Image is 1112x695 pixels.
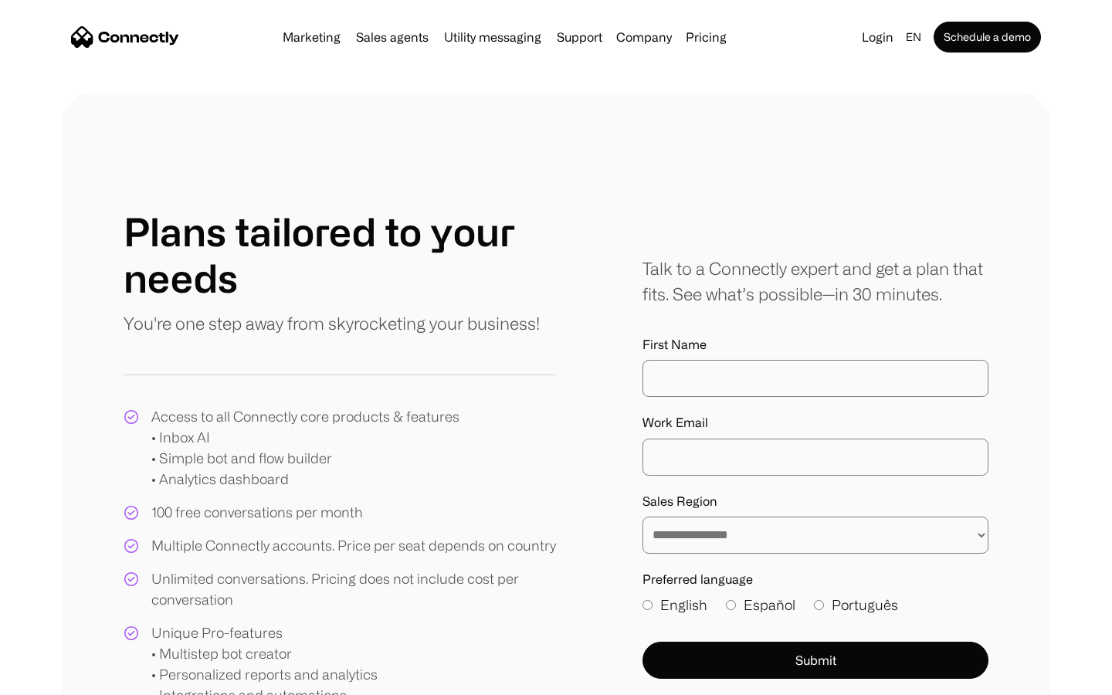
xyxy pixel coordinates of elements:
a: Sales agents [350,31,435,43]
label: Español [726,595,795,615]
a: Marketing [276,31,347,43]
div: Access to all Connectly core products & features • Inbox AI • Simple bot and flow builder • Analy... [151,406,459,490]
h1: Plans tailored to your needs [124,208,556,301]
div: Company [616,26,672,48]
label: First Name [642,337,988,352]
aside: Language selected: English [15,666,93,690]
div: Unlimited conversations. Pricing does not include cost per conversation [151,568,556,610]
div: 100 free conversations per month [151,502,363,523]
p: You're one step away from skyrocketing your business! [124,310,540,336]
a: Utility messaging [438,31,548,43]
label: Português [814,595,898,615]
ul: Language list [31,668,93,690]
div: en [906,26,921,48]
label: Work Email [642,415,988,430]
a: Login [856,26,900,48]
input: Español [726,600,736,610]
input: Português [814,600,824,610]
input: English [642,600,653,610]
label: Sales Region [642,494,988,509]
button: Submit [642,642,988,679]
a: Pricing [680,31,733,43]
div: Multiple Connectly accounts. Price per seat depends on country [151,535,556,556]
label: English [642,595,707,615]
div: Talk to a Connectly expert and get a plan that fits. See what’s possible—in 30 minutes. [642,256,988,307]
label: Preferred language [642,572,988,587]
a: Support [551,31,609,43]
a: Schedule a demo [934,22,1041,53]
